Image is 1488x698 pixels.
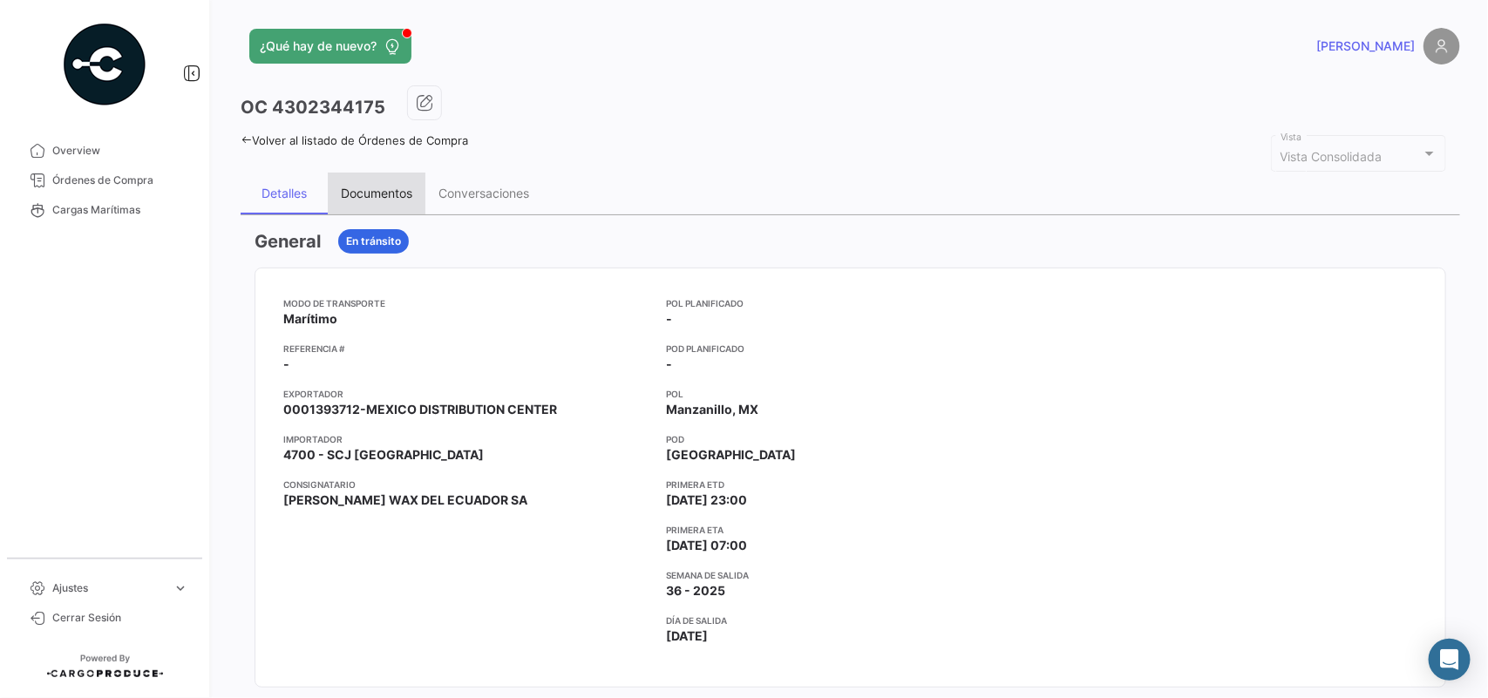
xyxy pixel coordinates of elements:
[1429,639,1471,681] div: Abrir Intercom Messenger
[283,401,557,418] span: 0001393712-MEXICO DISTRIBUTION CENTER
[666,478,1035,491] app-card-info-title: Primera ETD
[249,29,411,64] button: ¿Qué hay de nuevo?
[283,310,337,328] span: Marítimo
[52,143,188,159] span: Overview
[52,610,188,626] span: Cerrar Sesión
[52,580,166,596] span: Ajustes
[1316,37,1415,55] span: [PERSON_NAME]
[346,234,401,249] span: En tránsito
[666,446,796,464] span: [GEOGRAPHIC_DATA]
[341,186,412,200] div: Documentos
[666,387,1035,401] app-card-info-title: POL
[14,166,195,195] a: Órdenes de Compra
[260,37,377,55] span: ¿Qué hay de nuevo?
[173,580,188,596] span: expand_more
[241,95,385,119] h3: OC 4302344175
[283,432,652,446] app-card-info-title: Importador
[283,296,652,310] app-card-info-title: Modo de Transporte
[666,342,1035,356] app-card-info-title: POD Planificado
[666,582,725,600] span: 36 - 2025
[283,478,652,491] app-card-info-title: Consignatario
[666,296,1035,310] app-card-info-title: POL Planificado
[283,446,484,464] span: 4700 - SCJ [GEOGRAPHIC_DATA]
[666,627,708,645] span: [DATE]
[666,356,672,373] span: -
[61,21,148,108] img: powered-by.png
[438,186,529,200] div: Conversaciones
[14,136,195,166] a: Overview
[52,173,188,188] span: Órdenes de Compra
[262,186,307,200] div: Detalles
[1423,28,1460,64] img: placeholder-user.png
[666,537,747,554] span: [DATE] 07:00
[14,195,195,225] a: Cargas Marítimas
[283,342,652,356] app-card-info-title: Referencia #
[283,387,652,401] app-card-info-title: Exportador
[52,202,188,218] span: Cargas Marítimas
[241,133,468,147] a: Volver al listado de Órdenes de Compra
[1281,149,1383,164] mat-select-trigger: Vista Consolidada
[666,523,1035,537] app-card-info-title: Primera ETA
[255,229,321,254] h3: General
[666,568,1035,582] app-card-info-title: Semana de Salida
[666,310,672,328] span: -
[666,401,758,418] span: Manzanillo, MX
[283,491,527,509] span: [PERSON_NAME] WAX DEL ECUADOR SA
[666,613,1035,627] app-card-info-title: Día de Salida
[283,356,289,373] span: -
[666,491,747,509] span: [DATE] 23:00
[666,432,1035,446] app-card-info-title: POD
